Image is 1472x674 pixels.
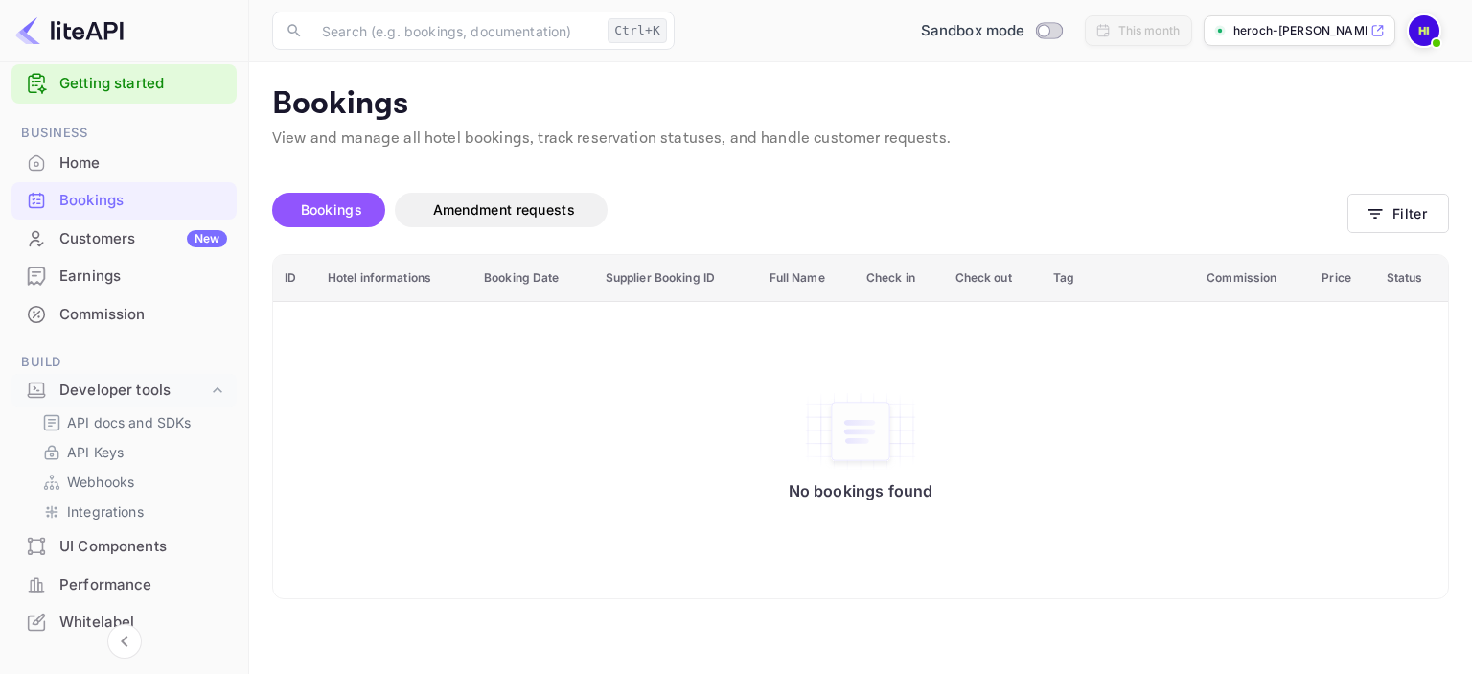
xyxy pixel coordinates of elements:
[472,255,594,302] th: Booking Date
[67,442,124,462] p: API Keys
[272,193,1347,227] div: account-settings tabs
[1310,255,1374,302] th: Price
[11,296,237,334] div: Commission
[758,255,855,302] th: Full Name
[855,255,944,302] th: Check in
[1118,22,1181,39] div: This month
[594,255,758,302] th: Supplier Booking ID
[67,501,144,522] p: Integrations
[42,412,221,432] a: API docs and SDKs
[34,438,229,466] div: API Keys
[59,536,227,558] div: UI Components
[15,15,124,46] img: LiteAPI logo
[11,64,237,104] div: Getting started
[921,20,1025,42] span: Sandbox mode
[11,123,237,144] span: Business
[11,258,237,293] a: Earnings
[11,182,237,220] div: Bookings
[11,352,237,373] span: Build
[1409,15,1439,46] img: heroch ima
[34,468,229,496] div: Webhooks
[11,296,237,332] a: Commission
[59,574,227,596] div: Performance
[1233,22,1367,39] p: heroch-[PERSON_NAME].nuite...
[11,145,237,180] a: Home
[1195,255,1310,302] th: Commission
[301,201,362,218] span: Bookings
[1042,255,1195,302] th: Tag
[310,12,600,50] input: Search (e.g. bookings, documentation)
[59,304,227,326] div: Commission
[272,85,1449,124] p: Bookings
[11,221,237,258] div: CustomersNew
[187,230,227,247] div: New
[913,20,1069,42] div: Switch to Production mode
[433,201,575,218] span: Amendment requests
[11,258,237,295] div: Earnings
[803,391,918,472] img: No bookings found
[59,612,227,634] div: Whitelabel
[59,190,227,212] div: Bookings
[67,472,134,492] p: Webhooks
[1375,255,1448,302] th: Status
[42,442,221,462] a: API Keys
[273,255,1448,598] table: booking table
[11,604,237,639] a: Whitelabel
[273,255,316,302] th: ID
[59,73,227,95] a: Getting started
[11,221,237,256] a: CustomersNew
[59,152,227,174] div: Home
[11,567,237,604] div: Performance
[11,374,237,407] div: Developer tools
[67,412,192,432] p: API docs and SDKs
[11,567,237,602] a: Performance
[11,528,237,566] div: UI Components
[789,481,933,500] p: No bookings found
[11,145,237,182] div: Home
[59,228,227,250] div: Customers
[944,255,1043,302] th: Check out
[59,380,208,402] div: Developer tools
[11,528,237,564] a: UI Components
[42,472,221,492] a: Webhooks
[1347,194,1449,233] button: Filter
[608,18,667,43] div: Ctrl+K
[42,501,221,522] a: Integrations
[107,624,142,659] button: Collapse navigation
[34,408,229,436] div: API docs and SDKs
[316,255,472,302] th: Hotel informations
[272,128,1449,151] p: View and manage all hotel bookings, track reservation statuses, and handle customer requests.
[11,604,237,641] div: Whitelabel
[11,182,237,218] a: Bookings
[59,266,227,288] div: Earnings
[34,498,229,525] div: Integrations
